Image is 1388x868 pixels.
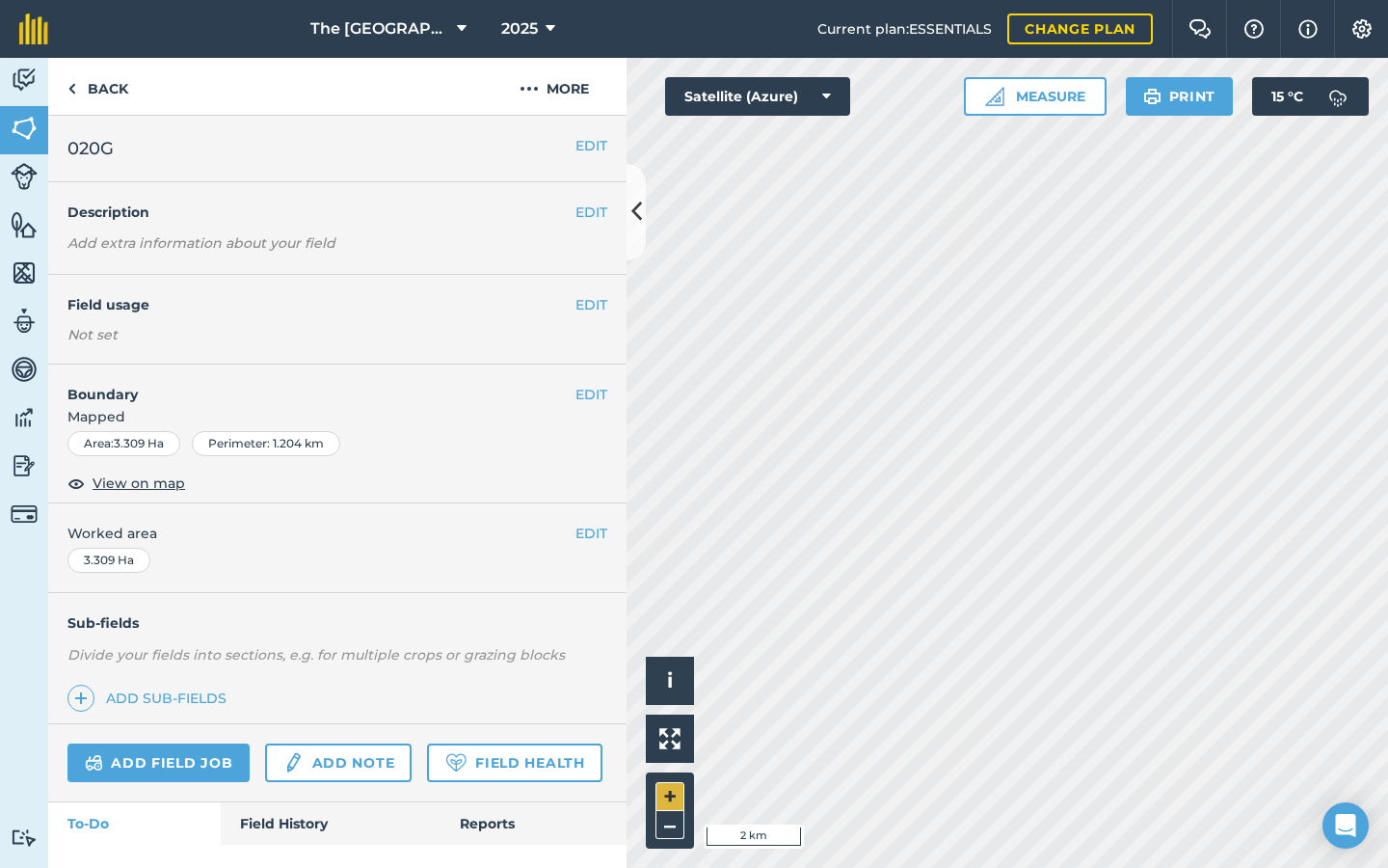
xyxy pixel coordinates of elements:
[1350,19,1374,39] img: A cog icon
[67,77,76,100] img: svg+xml;base64,PHN2ZyB4bWxucz0iaHR0cDovL3d3dy53My5vcmcvMjAwMC9zdmciIHdpZHRoPSI5IiBoZWlnaHQ9IjI0Ii...
[11,66,38,95] img: svg+xml;base64,PD94bWwgdmVyc2lvbj0iMS4wIiBlbmNvZGluZz0idXRmLTgiPz4KPCEtLSBHZW5lcmF0b3I6IEFkb2JlIE...
[11,258,38,287] img: svg+xml;base64,PHN2ZyB4bWxucz0iaHR0cDovL3d3dy53My5vcmcvMjAwMC9zdmciIHdpZHRoPSI1NiIgaGVpZ2h0PSI2MC...
[67,744,250,782] a: Add field job
[575,523,607,544] button: EDIT
[67,548,150,573] div: 3.309 Ha
[1143,85,1161,108] img: svg+xml;base64,PHN2ZyB4bWxucz0iaHR0cDovL3d3dy53My5vcmcvMjAwMC9zdmciIHdpZHRoPSIxOSIgaGVpZ2h0PSIyNC...
[67,523,607,544] span: Worked area
[67,431,180,456] div: Area : 3.309 Ha
[67,685,234,712] a: Add sub-fields
[67,472,85,495] img: svg+xml;base64,PHN2ZyB4bWxucz0iaHR0cDovL3d3dy53My5vcmcvMjAwMC9zdmciIHdpZHRoPSIxOCIgaGVpZ2h0PSIyNC...
[48,406,627,427] span: Mapped
[265,744,412,782] a: Add note
[11,501,38,528] img: svg+xml;base64,PD94bWwgdmVyc2lvbj0iMS4wIiBlbmNvZGluZz0idXRmLTgiPz4KPCEtLSBHZW5lcmF0b3I6IEFkb2JlIE...
[11,403,38,432] img: svg+xml;base64,PD94bWwgdmVyc2lvbj0iMS4wIiBlbmNvZGluZz0idXRmLTgiPz4KPCEtLSBHZW5lcmF0b3I6IEFkb2JlIE...
[575,202,607,223] button: EDIT
[67,234,335,252] em: Add extra information about your field
[48,365,575,405] h4: Boundary
[67,646,565,664] em: Divide your fields into sections, e.g. for multiple crops or grazing blocks
[48,58,147,115] a: Back
[67,294,575,315] h4: Field usage
[575,135,607,156] button: EDIT
[482,58,627,115] button: More
[11,451,38,480] img: svg+xml;base64,PD94bWwgdmVyc2lvbj0iMS4wIiBlbmNvZGluZz0idXRmLTgiPz4KPCEtLSBHZW5lcmF0b3I6IEFkb2JlIE...
[1126,77,1234,116] button: Print
[11,114,38,143] img: svg+xml;base64,PHN2ZyB4bWxucz0iaHR0cDovL3d3dy53My5vcmcvMjAwMC9zdmciIHdpZHRoPSI1NiIgaGVpZ2h0PSI2MC...
[67,202,607,223] h4: Description
[11,828,38,847] img: svg+xml;base64,PD94bWwgdmVyc2lvbj0iMS4wIiBlbmNvZGluZz0idXRmLTgiPz4KPCEtLSBHZW5lcmF0b3I6IEFkb2JlIE...
[1252,77,1369,116] button: 15 °C
[67,472,185,495] button: View on map
[310,17,449,41] span: The [GEOGRAPHIC_DATA]
[1242,19,1266,39] img: A question mark icon
[221,802,440,845] a: Field History
[520,77,539,100] img: svg+xml;base64,PHN2ZyB4bWxucz0iaHR0cDovL3d3dy53My5vcmcvMjAwMC9zdmciIHdpZHRoPSIyMCIgaGVpZ2h0PSIyNC...
[817,18,992,40] span: Current plan : ESSENTIALS
[74,687,88,710] img: svg+xml;base64,PHN2ZyB4bWxucz0iaHR0cDovL3d3dy53My5vcmcvMjAwMC9zdmciIHdpZHRoPSIxNCIgaGVpZ2h0PSIyNC...
[19,14,48,44] img: fieldmargin Logo
[192,431,340,456] div: Perimeter : 1.204 km
[501,17,538,41] span: 2025
[1271,77,1303,116] span: 15 ° C
[11,210,38,239] img: svg+xml;base64,PHN2ZyB4bWxucz0iaHR0cDovL3d3dy53My5vcmcvMjAwMC9zdmciIHdpZHRoPSI1NiIgaGVpZ2h0PSI2MC...
[575,384,607,405] button: EDIT
[11,307,38,336] img: svg+xml;base64,PD94bWwgdmVyc2lvbj0iMS4wIiBlbmNvZGluZz0idXRmLTgiPz4KPCEtLSBHZW5lcmF0b3I6IEFkb2JlIE...
[985,87,1004,106] img: Ruler icon
[85,751,103,774] img: svg+xml;base64,PD94bWwgdmVyc2lvbj0iMS4wIiBlbmNvZGluZz0idXRmLTgiPz4KPCEtLSBHZW5lcmF0b3I6IEFkb2JlIE...
[1319,77,1357,116] img: svg+xml;base64,PD94bWwgdmVyc2lvbj0iMS4wIiBlbmNvZGluZz0idXRmLTgiPz4KPCEtLSBHZW5lcmF0b3I6IEFkb2JlIE...
[646,657,694,705] button: i
[48,612,627,634] h4: Sub-fields
[48,802,221,845] a: To-Do
[655,782,684,811] button: +
[575,294,607,315] button: EDIT
[655,811,684,839] button: –
[659,728,681,749] img: Four arrows, one pointing top left, one top right, one bottom right and the last bottom left
[282,751,304,774] img: svg+xml;base64,PD94bWwgdmVyc2lvbj0iMS4wIiBlbmNvZGluZz0idXRmLTgiPz4KPCEtLSBHZW5lcmF0b3I6IEFkb2JlIE...
[964,77,1107,116] button: Measure
[1007,14,1153,44] a: Change plan
[1188,19,1212,39] img: Two speech bubbles overlapping with the left bubble in the forefront
[93,473,185,494] span: View on map
[440,802,627,845] a: Reports
[67,135,114,162] span: 020G
[11,355,38,384] img: svg+xml;base64,PD94bWwgdmVyc2lvbj0iMS4wIiBlbmNvZGluZz0idXRmLTgiPz4KPCEtLSBHZW5lcmF0b3I6IEFkb2JlIE...
[67,325,607,344] div: Not set
[1298,17,1318,41] img: svg+xml;base64,PHN2ZyB4bWxucz0iaHR0cDovL3d3dy53My5vcmcvMjAwMC9zdmciIHdpZHRoPSIxNyIgaGVpZ2h0PSIxNy...
[11,163,38,190] img: svg+xml;base64,PD94bWwgdmVyc2lvbj0iMS4wIiBlbmNvZGluZz0idXRmLTgiPz4KPCEtLSBHZW5lcmF0b3I6IEFkb2JlIE...
[665,77,850,116] button: Satellite (Azure)
[667,668,673,692] span: i
[1322,802,1369,849] div: Open Intercom Messenger
[427,744,601,782] a: Field Health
